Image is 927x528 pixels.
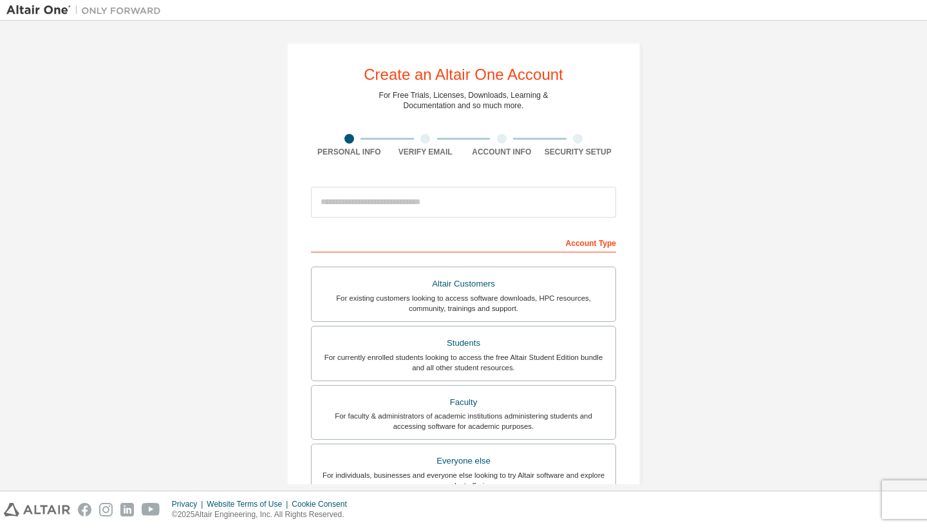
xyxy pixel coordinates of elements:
[99,503,113,516] img: instagram.svg
[319,411,608,431] div: For faculty & administrators of academic institutions administering students and accessing softwa...
[172,509,355,520] p: © 2025 Altair Engineering, Inc. All Rights Reserved.
[319,275,608,293] div: Altair Customers
[319,393,608,411] div: Faculty
[120,503,134,516] img: linkedin.svg
[319,452,608,470] div: Everyone else
[319,334,608,352] div: Students
[311,232,616,252] div: Account Type
[292,499,354,509] div: Cookie Consent
[311,147,388,157] div: Personal Info
[464,147,540,157] div: Account Info
[364,67,563,82] div: Create an Altair One Account
[4,503,70,516] img: altair_logo.svg
[319,470,608,491] div: For individuals, businesses and everyone else looking to try Altair software and explore our prod...
[379,90,548,111] div: For Free Trials, Licenses, Downloads, Learning & Documentation and so much more.
[540,147,617,157] div: Security Setup
[319,293,608,314] div: For existing customers looking to access software downloads, HPC resources, community, trainings ...
[207,499,292,509] div: Website Terms of Use
[6,4,167,17] img: Altair One
[319,352,608,373] div: For currently enrolled students looking to access the free Altair Student Edition bundle and all ...
[78,503,91,516] img: facebook.svg
[172,499,207,509] div: Privacy
[142,503,160,516] img: youtube.svg
[388,147,464,157] div: Verify Email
